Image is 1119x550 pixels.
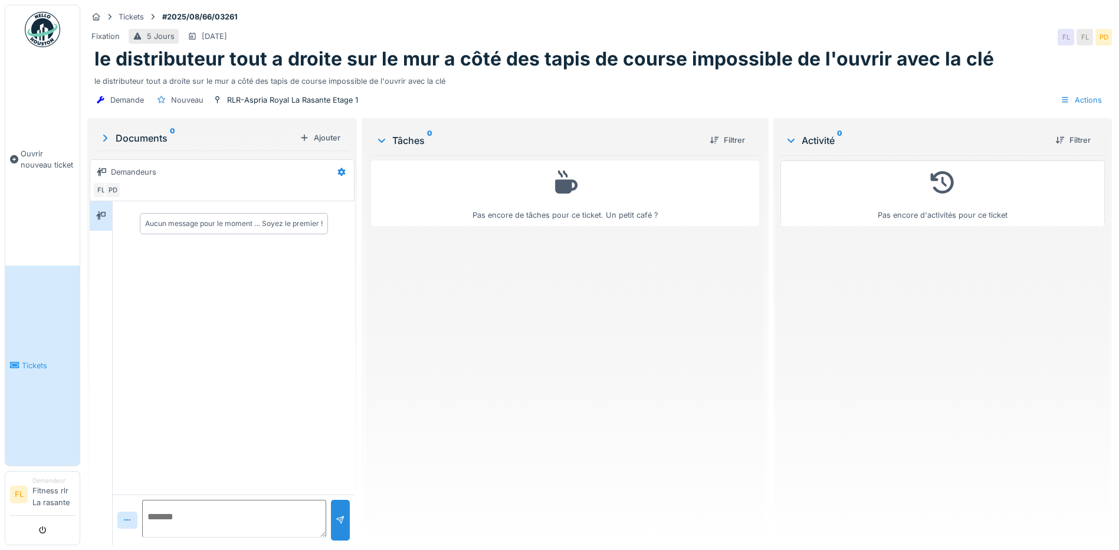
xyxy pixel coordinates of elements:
div: FL [1058,29,1074,45]
a: Tickets [5,266,80,466]
div: Filtrer [1051,132,1095,148]
div: Aucun message pour le moment … Soyez le premier ! [145,218,323,229]
div: RLR-Aspria Royal La Rasante Etage 1 [227,94,358,106]
a: Ouvrir nouveau ticket [5,54,80,266]
div: Demandeurs [111,166,156,178]
sup: 0 [170,131,175,145]
div: le distributeur tout a droite sur le mur a côté des tapis de course impossible de l'ouvrir avec l... [94,71,1105,87]
div: Demande [110,94,144,106]
div: Documents [99,131,295,145]
div: Tâches [376,133,700,148]
sup: 0 [837,133,842,148]
li: FL [10,486,28,503]
sup: 0 [427,133,432,148]
div: FL [1077,29,1093,45]
img: Badge_color-CXgf-gQk.svg [25,12,60,47]
div: Fixation [91,31,120,42]
div: Actions [1055,91,1107,109]
strong: #2025/08/66/03261 [157,11,242,22]
div: Filtrer [705,132,750,148]
span: Tickets [22,360,75,371]
div: Pas encore d'activités pour ce ticket [788,166,1097,221]
div: PD [1095,29,1112,45]
div: Demandeur [32,476,75,485]
div: PD [104,182,121,198]
h1: le distributeur tout a droite sur le mur a côté des tapis de course impossible de l'ouvrir avec l... [94,48,994,70]
div: Ajouter [295,130,345,146]
div: [DATE] [202,31,227,42]
li: Fitness rlr La rasante [32,476,75,513]
div: Activité [785,133,1046,148]
div: Nouveau [171,94,204,106]
div: FL [93,182,109,198]
a: FL DemandeurFitness rlr La rasante [10,476,75,516]
span: Ouvrir nouveau ticket [21,148,75,171]
div: 5 Jours [147,31,175,42]
div: Tickets [119,11,144,22]
div: Pas encore de tâches pour ce ticket. Un petit café ? [379,166,752,221]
